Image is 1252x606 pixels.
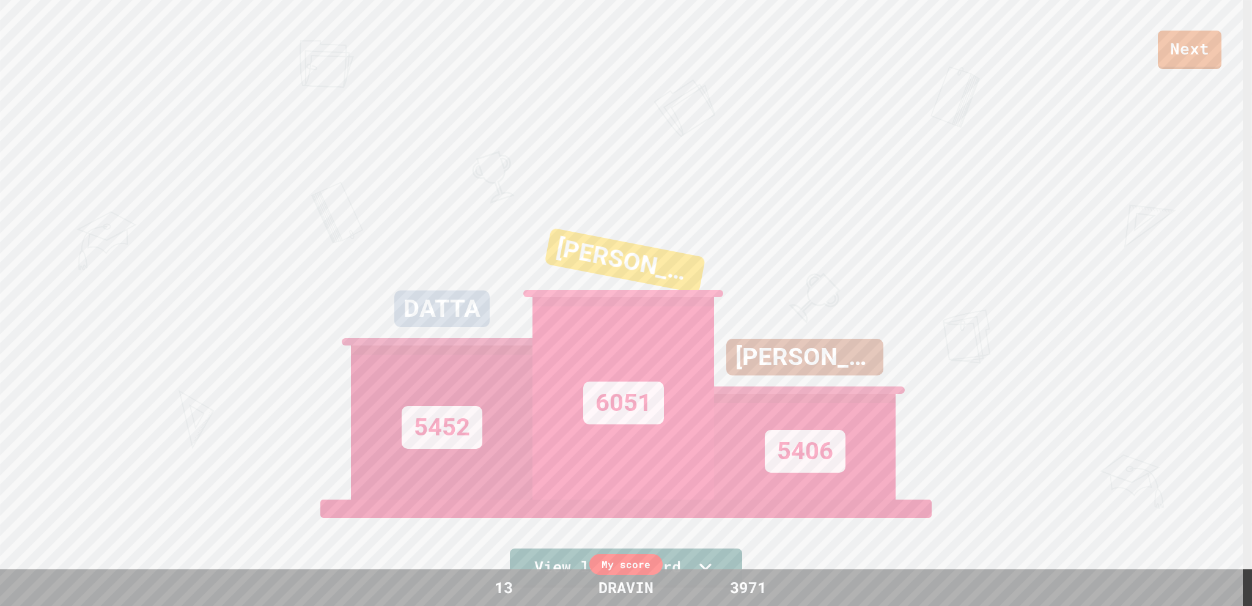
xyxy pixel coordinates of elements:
div: 3971 [702,576,794,599]
a: View leaderboard [510,549,742,588]
a: Next [1158,31,1221,69]
div: [PERSON_NAME] [544,227,705,294]
div: 13 [458,576,550,599]
div: 5406 [765,430,845,473]
div: DATTA [394,290,490,327]
div: 5452 [402,406,482,449]
div: [PERSON_NAME] [726,339,883,375]
div: 6051 [583,382,664,424]
div: DRAVIN [586,576,666,599]
div: My score [589,554,663,575]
